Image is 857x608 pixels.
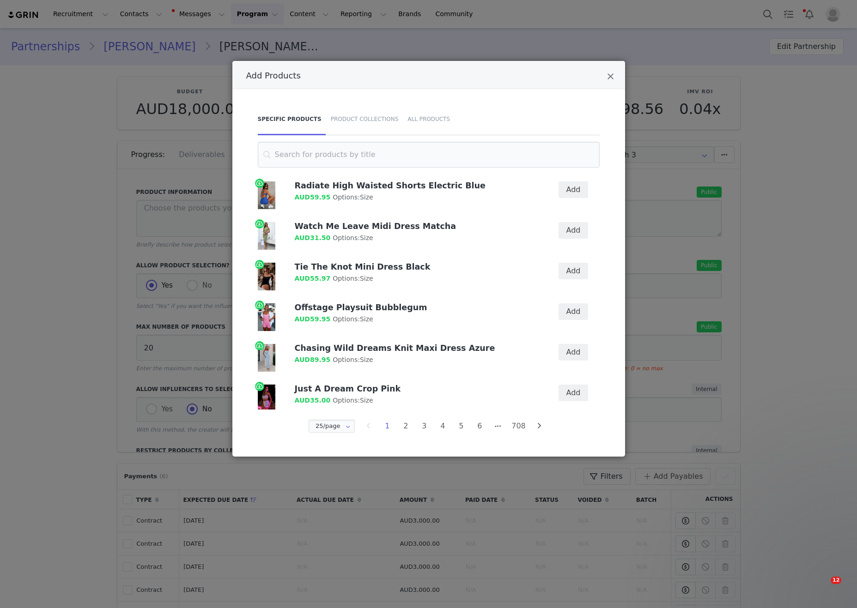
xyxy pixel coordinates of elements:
[360,275,373,282] span: Size
[295,263,532,272] h4: Tie The Knot Mini Dress Black
[258,385,276,412] img: IMG_2872.jpg
[436,420,450,433] li: 4
[360,356,373,363] span: Size
[473,420,486,433] li: 6
[295,222,532,231] h4: Watch Me Leave Midi Dress Matcha
[663,518,848,583] iframe: Intercom notifications message
[333,397,373,404] span: Options:
[360,315,373,323] span: Size
[399,420,413,433] li: 2
[333,234,373,241] span: Options:
[333,275,373,282] span: Options:
[559,303,589,320] button: Add
[333,193,373,201] span: Options:
[295,303,532,313] h4: Offstage Playsuit Bubblegum
[258,222,276,250] img: WATCH_ME_LEAVE_MIDI_DRESS_17.08.21_01_765c6cb9-3cc6-441b-af98-c324abacddfc.jpg
[258,263,276,290] img: 352449949_960352868341006_1033635113227497828_n.jpg
[258,303,276,331] img: white-fox-offstage-playsuit-bubblegum-pink.24.04.25.2.jpg
[295,193,331,201] span: AUD59.95
[258,344,276,372] img: white-fox-hot-tropics_112.jpg
[333,315,373,323] span: Options:
[295,315,331,323] span: AUD59.95
[559,181,589,198] button: Add
[559,263,589,279] button: Add
[559,222,589,239] button: Add
[295,275,331,282] span: AUD55.97
[831,577,841,584] span: 12
[309,420,355,433] input: Select
[510,420,528,433] li: 708
[360,234,373,241] span: Size
[559,344,589,361] button: Add
[258,181,276,209] img: white-fox-race-me-sports-bra-electric-blue--radiate-high-waisted-shorts-electric-blue.14.08.25.12...
[295,344,532,353] h4: Chasing Wild Dreams Knit Maxi Dress Azure
[232,61,625,457] div: Add Products
[295,181,532,191] h4: Radiate High Waisted Shorts Electric Blue
[417,420,431,433] li: 3
[812,577,834,599] iframe: Intercom live chat
[295,234,331,241] span: AUD31.50
[333,356,373,363] span: Options:
[380,420,394,433] li: 1
[360,397,373,404] span: Size
[295,397,331,404] span: AUD35.00
[454,420,468,433] li: 5
[295,385,532,394] h4: Just A Dream Crop Pink
[295,356,331,363] span: AUD89.95
[360,193,373,201] span: Size
[559,385,589,401] button: Add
